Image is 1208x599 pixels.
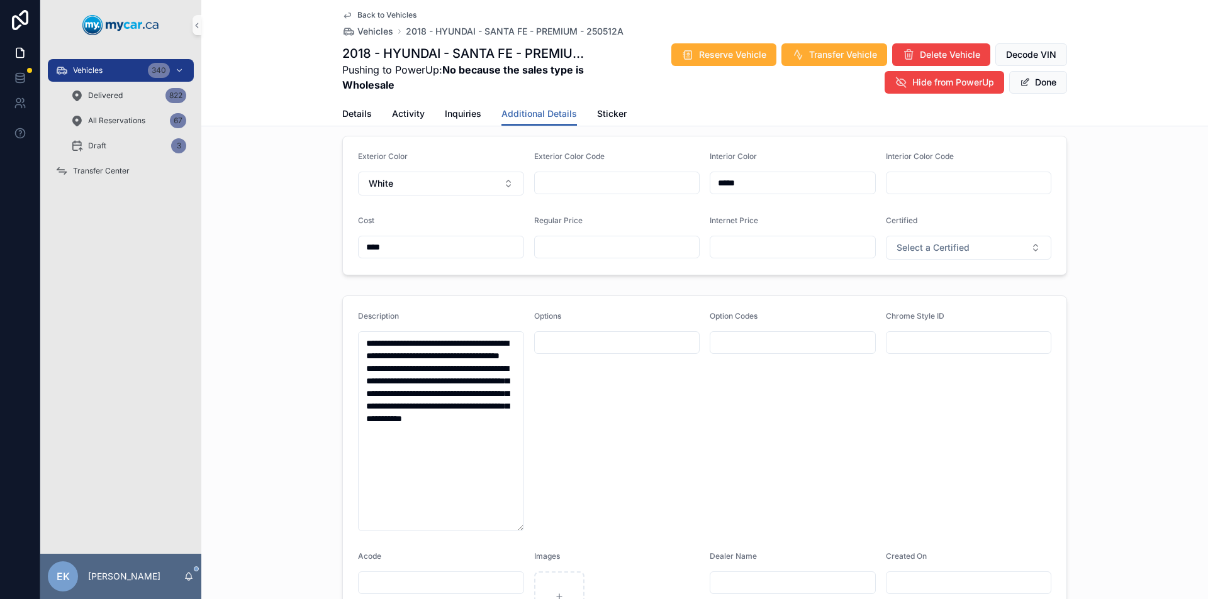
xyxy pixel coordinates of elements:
span: Draft [88,141,106,151]
button: Hide from PowerUp [885,71,1004,94]
span: Chrome Style ID [886,311,944,321]
button: Delete Vehicle [892,43,990,66]
span: Cost [358,216,374,225]
div: 67 [170,113,186,128]
h1: 2018 - HYUNDAI - SANTA FE - PREMIUM - 250512A [342,45,588,62]
button: Select Button [886,236,1052,260]
span: Dealer Name [710,551,757,561]
span: Reserve Vehicle [699,48,766,61]
a: Activity [392,102,425,128]
span: Delete Vehicle [920,48,980,61]
div: 3 [171,138,186,153]
span: Details [342,107,372,120]
span: Images [534,551,560,561]
button: Select Button [358,172,524,195]
button: Done [1009,71,1067,94]
div: scrollable content [40,50,201,199]
span: Created On [886,551,927,561]
a: 2018 - HYUNDAI - SANTA FE - PREMIUM - 250512A [406,25,624,38]
span: Activity [392,107,425,120]
span: All Reservations [88,116,145,126]
span: Vehicles [73,65,103,75]
span: Transfer Center [73,166,130,176]
a: Draft3 [63,135,194,157]
a: Delivered822 [63,84,194,107]
span: Options [534,311,561,321]
a: Details [342,102,372,128]
span: Certified [886,216,917,225]
span: Additional Details [501,107,577,120]
span: Internet Price [710,216,758,225]
span: Decode VIN [1006,48,1056,61]
span: Vehicles [357,25,393,38]
span: Regular Price [534,216,583,225]
span: Description [358,311,399,321]
a: All Reservations67 [63,109,194,132]
a: Vehicles340 [48,59,194,82]
span: Exterior Color [358,151,408,161]
div: 340 [148,63,170,78]
a: Inquiries [445,102,481,128]
a: Vehicles [342,25,393,38]
span: Back to Vehicles [357,10,417,20]
span: Exterior Color Code [534,151,605,161]
strong: No because the sales type is Wholesale [342,63,584,91]
button: Decode VIN [995,43,1067,66]
span: Inquiries [445,107,481,120]
span: Option Codes [710,311,758,321]
span: Delivered [88,91,123,101]
span: Hide from PowerUp [912,76,994,89]
span: Interior Color Code [886,151,954,161]
span: EK [57,569,70,584]
img: App logo [82,15,159,35]
p: [PERSON_NAME] [88,570,160,583]
span: Acode [358,551,381,561]
a: Transfer Center [48,160,194,182]
div: 822 [165,88,186,103]
span: White [369,177,393,190]
span: Interior Color [710,151,757,161]
span: Select a Certified [897,241,970,254]
a: Sticker [597,102,627,128]
span: Pushing to PowerUp: [342,62,588,92]
button: Reserve Vehicle [671,43,776,66]
span: Sticker [597,107,627,120]
span: Transfer Vehicle [809,48,877,61]
a: Additional Details [501,102,577,126]
button: Transfer Vehicle [781,43,887,66]
a: Back to Vehicles [342,10,417,20]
